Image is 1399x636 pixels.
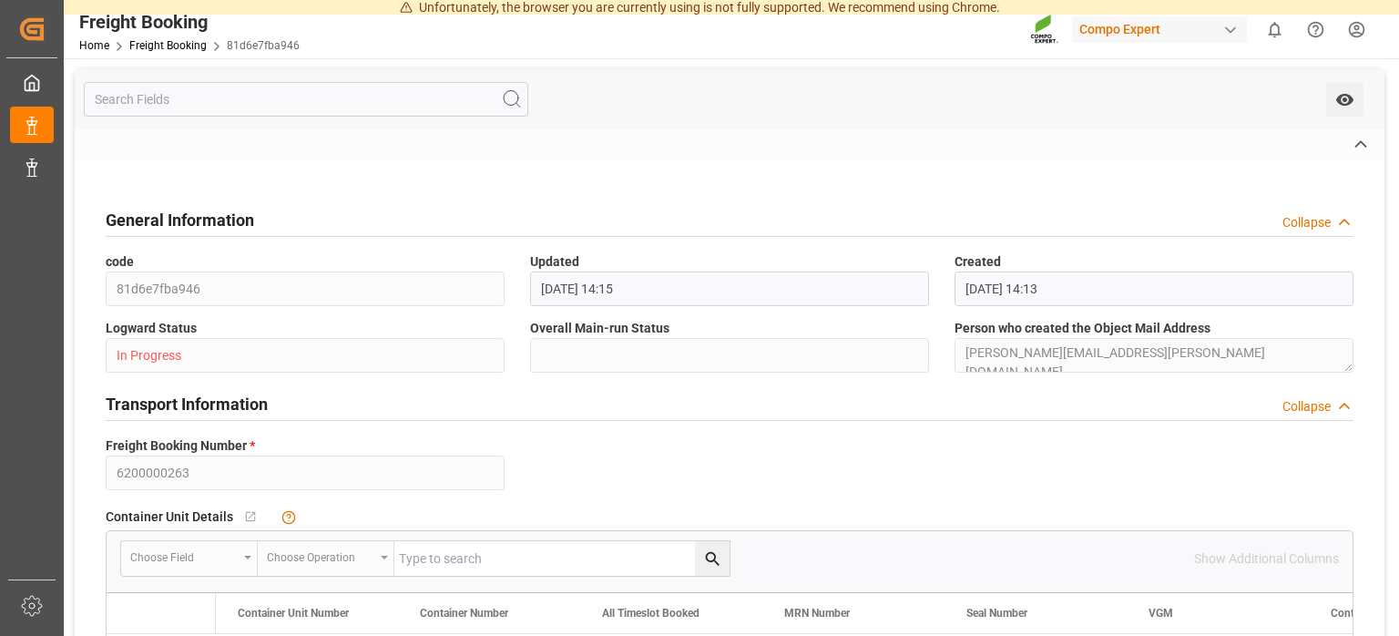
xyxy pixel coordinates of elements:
img: Screenshot%202023-09-29%20at%2010.02.21.png_1712312052.png [1030,14,1059,46]
div: Collapse [1282,397,1331,416]
div: Collapse [1282,213,1331,232]
span: Container Unit Number [238,607,349,620]
span: code [106,252,134,272]
button: open menu [1326,82,1363,117]
div: Choose field [130,545,238,566]
span: Seal Number [966,607,1027,620]
h2: General Information [106,208,254,232]
span: Container Number [420,607,508,620]
span: VGM [1149,607,1173,620]
span: Container Unit Details [106,508,233,527]
div: Compo Expert [1072,16,1247,43]
span: Updated [530,252,579,272]
input: Search Fields [84,82,528,117]
span: MRN Number [784,607,850,620]
span: All Timeslot Booked [602,607,699,620]
button: Help Center [1295,9,1336,50]
h2: Transport Information [106,392,268,416]
button: search button [695,541,730,576]
input: DD.MM.YYYY HH:MM [955,272,1353,306]
div: Choose Operation [267,545,374,566]
div: Freight Booking [79,8,300,36]
a: Home [79,39,109,52]
span: Created [955,252,1001,272]
button: open menu [121,541,258,576]
span: Freight Booking Number [106,436,255,456]
button: Compo Expert [1072,12,1254,46]
span: Logward Status [106,319,197,338]
span: Person who created the Object Mail Address [955,319,1210,338]
button: open menu [258,541,394,576]
input: DD.MM.YYYY HH:MM [530,272,929,306]
span: Overall Main-run Status [530,319,669,338]
input: Type to search [394,541,730,576]
a: Freight Booking [129,39,207,52]
button: show 0 new notifications [1254,9,1295,50]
